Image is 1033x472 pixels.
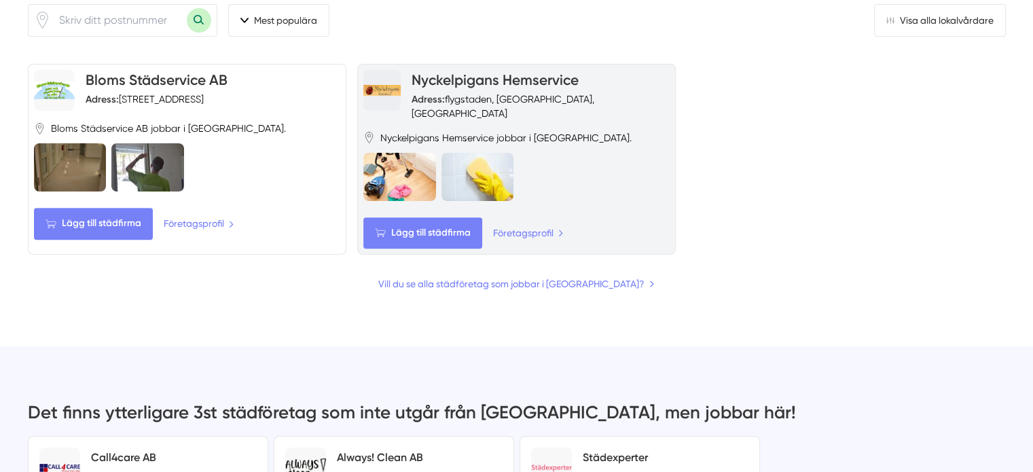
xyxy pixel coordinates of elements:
h3: Det finns ytterligare 3st städföretag som inte utgår från [GEOGRAPHIC_DATA], men jobbar här! [28,401,1006,436]
svg: Pin / Karta [34,123,46,134]
img: Nyckelpigans Hemservice är lokalvårdare i Söderhamn [363,153,436,201]
img: Nyckelpigans Hemservice logotyp [363,85,401,95]
span: filter-section [228,4,329,37]
img: Call4care AB logotyp [39,464,80,472]
img: Städexperter logotyp [531,464,572,472]
span: Bloms Städservice AB jobbar i [GEOGRAPHIC_DATA]. [51,122,286,135]
a: Visa alla lokalvårdare [874,4,1006,37]
a: Företagsprofil [493,225,564,240]
button: Sök med postnummer [187,8,211,33]
span: Klicka för att använda din position. [34,12,51,29]
img: Bloms Städservice AB är lokalvårdare i Söderhamn [34,143,107,192]
button: Mest populära [228,4,329,37]
input: Skriv ditt postnummer [51,5,187,36]
a: Företagsprofil [164,216,234,231]
div: [STREET_ADDRESS] [86,92,204,106]
a: Nyckelpigans Hemservice [412,71,579,88]
img: Nyckelpigans Hemservice är lokalvårdare i Söderhamn [441,153,514,201]
a: Bloms Städservice AB [86,71,228,88]
span: Nyckelpigans Hemservice jobbar i [GEOGRAPHIC_DATA]. [380,131,632,145]
div: flygstaden, [GEOGRAPHIC_DATA], [GEOGRAPHIC_DATA] [412,92,670,120]
strong: Adress: [86,93,119,105]
svg: Pin / Karta [34,12,51,29]
a: Vill du se alla städföretag som jobbar i [GEOGRAPHIC_DATA]? [378,276,655,291]
: Lägg till städfirma [34,208,153,239]
: Lägg till städfirma [363,217,482,249]
a: Städexperter [583,451,648,464]
a: Always! Clean AB [337,451,423,464]
img: Bloms Städservice AB är lokalvårdare i Söderhamn [111,143,184,192]
strong: Adress: [412,93,445,105]
svg: Pin / Karta [363,132,375,143]
a: Call4care AB [91,451,156,464]
img: Bloms Städservice AB logotyp [34,81,75,99]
